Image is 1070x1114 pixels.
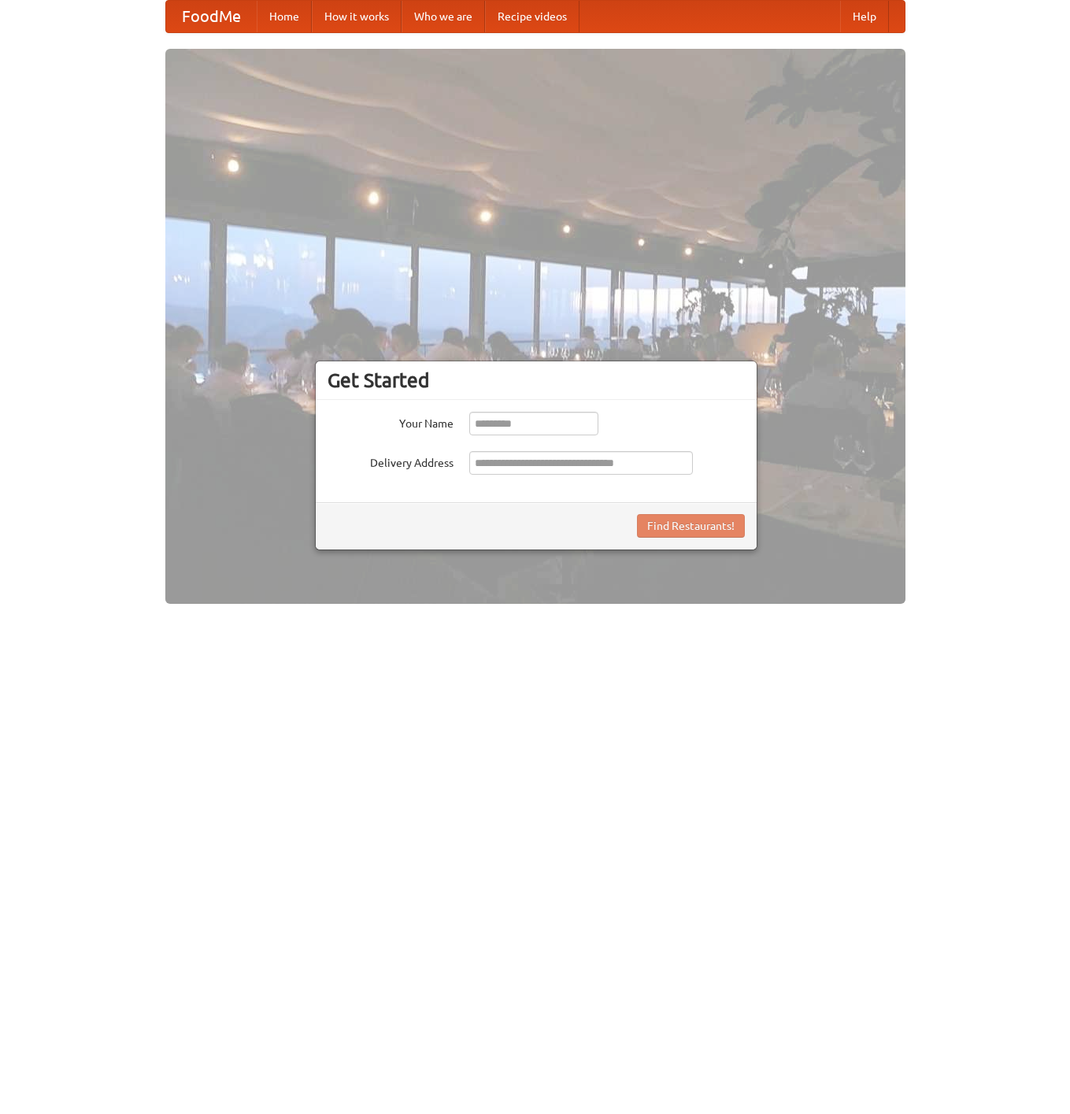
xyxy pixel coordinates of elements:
[328,412,454,431] label: Your Name
[637,514,745,538] button: Find Restaurants!
[840,1,889,32] a: Help
[328,451,454,471] label: Delivery Address
[312,1,402,32] a: How it works
[328,368,745,392] h3: Get Started
[485,1,579,32] a: Recipe videos
[166,1,257,32] a: FoodMe
[402,1,485,32] a: Who we are
[257,1,312,32] a: Home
